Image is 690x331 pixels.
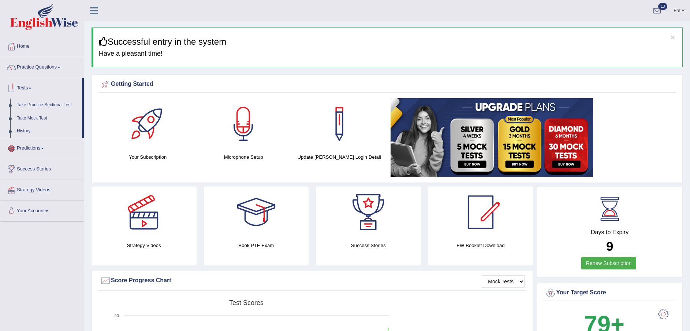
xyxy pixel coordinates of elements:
[14,125,82,138] a: History
[0,180,84,198] a: Strategy Videos
[0,78,82,96] a: Tests
[204,242,309,249] h4: Book PTE Exam
[0,201,84,219] a: Your Account
[100,79,674,90] div: Getting Started
[671,33,675,41] button: ×
[0,138,84,157] a: Predictions
[229,299,264,306] tspan: Test scores
[391,98,593,177] img: small5.jpg
[0,57,84,76] a: Practice Questions
[545,229,674,236] h4: Days to Expiry
[14,112,82,125] a: Take Mock Test
[100,275,525,286] div: Score Progress Chart
[0,36,84,55] a: Home
[92,242,197,249] h4: Strategy Videos
[99,50,677,58] h4: Have a pleasant time!
[14,99,82,112] a: Take Practice Sectional Test
[115,313,119,318] text: 90
[295,153,383,161] h4: Update [PERSON_NAME] Login Detail
[199,153,287,161] h4: Microphone Setup
[581,257,637,269] a: Renew Subscription
[545,287,674,298] div: Your Target Score
[606,239,613,253] b: 9
[428,242,533,249] h4: EW Booklet Download
[0,159,84,177] a: Success Stories
[316,242,421,249] h4: Success Stories
[99,37,677,47] h3: Successful entry in the system
[658,3,667,10] span: 13
[104,153,192,161] h4: Your Subscription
